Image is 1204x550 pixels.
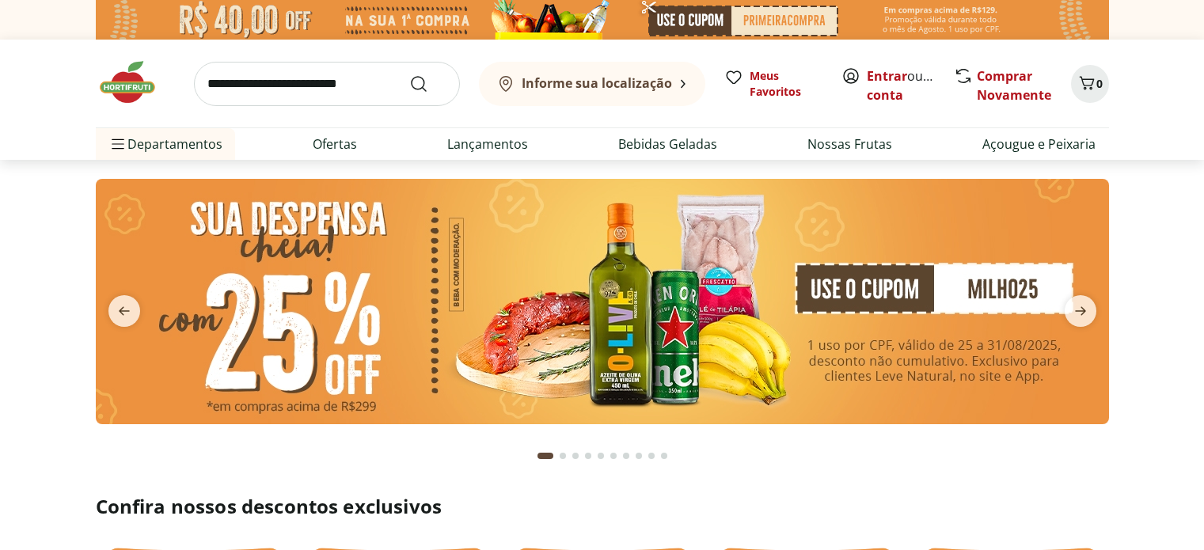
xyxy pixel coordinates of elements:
[867,66,937,104] span: ou
[632,437,645,475] button: Go to page 8 from fs-carousel
[96,295,153,327] button: previous
[645,437,658,475] button: Go to page 9 from fs-carousel
[96,59,175,106] img: Hortifruti
[522,74,672,92] b: Informe sua localização
[447,135,528,154] a: Lançamentos
[977,67,1051,104] a: Comprar Novamente
[313,135,357,154] a: Ofertas
[582,437,594,475] button: Go to page 4 from fs-carousel
[594,437,607,475] button: Go to page 5 from fs-carousel
[1096,76,1103,91] span: 0
[658,437,670,475] button: Go to page 10 from fs-carousel
[607,437,620,475] button: Go to page 6 from fs-carousel
[96,494,1109,519] h2: Confira nossos descontos exclusivos
[807,135,892,154] a: Nossas Frutas
[194,62,460,106] input: search
[1071,65,1109,103] button: Carrinho
[724,68,822,100] a: Meus Favoritos
[96,179,1109,424] img: cupom
[1052,295,1109,327] button: next
[534,437,556,475] button: Current page from fs-carousel
[569,437,582,475] button: Go to page 3 from fs-carousel
[750,68,822,100] span: Meus Favoritos
[108,125,127,163] button: Menu
[108,125,222,163] span: Departamentos
[479,62,705,106] button: Informe sua localização
[618,135,717,154] a: Bebidas Geladas
[867,67,907,85] a: Entrar
[982,135,1096,154] a: Açougue e Peixaria
[556,437,569,475] button: Go to page 2 from fs-carousel
[409,74,447,93] button: Submit Search
[620,437,632,475] button: Go to page 7 from fs-carousel
[867,67,954,104] a: Criar conta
